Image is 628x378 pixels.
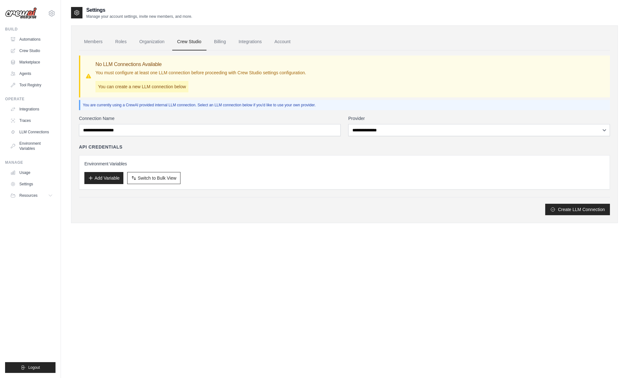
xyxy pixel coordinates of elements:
a: Traces [8,116,56,126]
p: You must configure at least one LLM connection before proceeding with Crew Studio settings config... [95,70,306,76]
button: Add Variable [84,172,123,184]
span: Resources [19,193,37,198]
h3: Environment Variables [84,161,605,167]
a: Settings [8,179,56,189]
h2: Settings [86,6,192,14]
button: Resources [8,190,56,201]
div: Manage [5,160,56,165]
button: Switch to Bulk View [127,172,180,184]
p: You can create a new LLM connection below [95,81,188,92]
a: Crew Studio [172,33,206,50]
label: Connection Name [79,115,341,122]
label: Provider [348,115,610,122]
a: Integrations [8,104,56,114]
iframe: Chat Widget [596,348,628,378]
a: Organization [134,33,169,50]
h4: API Credentials [79,144,122,150]
a: Usage [8,168,56,178]
a: Agents [8,69,56,79]
h3: No LLM Connections Available [95,61,306,68]
a: Integrations [233,33,267,50]
span: Switch to Bulk View [138,175,176,181]
img: Logo [5,7,37,19]
button: Logout [5,362,56,373]
a: Account [269,33,296,50]
a: Tool Registry [8,80,56,90]
a: Marketplace [8,57,56,67]
button: Create LLM Connection [545,204,610,215]
a: Members [79,33,108,50]
a: Automations [8,34,56,44]
p: Manage your account settings, invite new members, and more. [86,14,192,19]
a: Environment Variables [8,138,56,154]
div: Operate [5,96,56,102]
a: Crew Studio [8,46,56,56]
span: Logout [28,365,40,370]
div: Build [5,27,56,32]
a: LLM Connections [8,127,56,137]
a: Billing [209,33,231,50]
p: You are currently using a CrewAI provided internal LLM connection. Select an LLM connection below... [83,103,607,108]
a: Roles [110,33,132,50]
